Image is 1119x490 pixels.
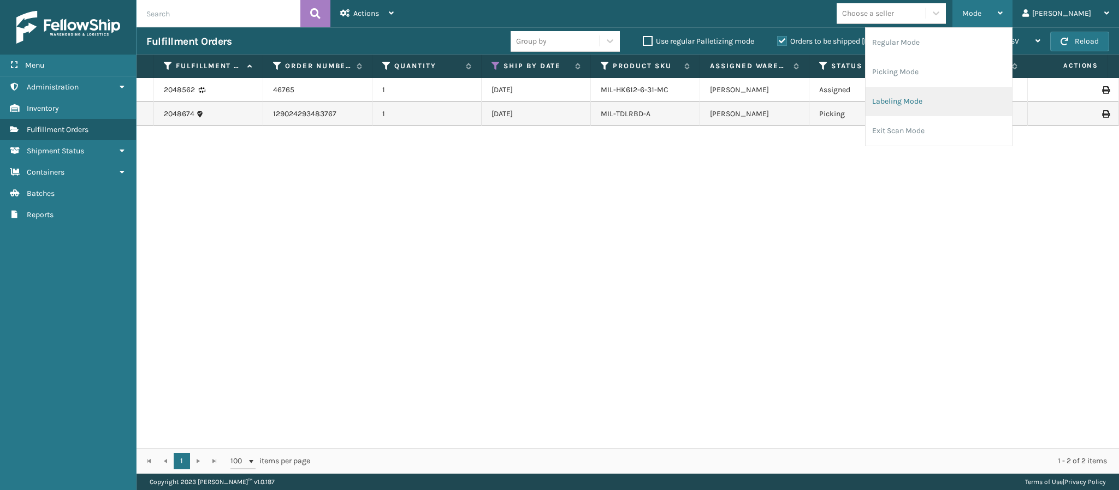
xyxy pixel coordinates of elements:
div: 1 - 2 of 2 items [325,456,1107,467]
label: Ship By Date [504,61,570,71]
td: [DATE] [482,102,591,126]
span: 100 [230,456,247,467]
span: Administration [27,82,79,92]
span: Containers [27,168,64,177]
button: Reload [1050,32,1109,51]
label: Quantity [394,61,460,71]
span: items per page [230,453,310,469]
span: Actions [353,9,379,18]
i: Print Label [1102,110,1109,118]
p: Copyright 2023 [PERSON_NAME]™ v 1.0.187 [150,474,275,490]
label: Fulfillment Order Id [176,61,242,71]
span: Shipment Status [27,146,84,156]
label: Status [831,61,897,71]
label: Order Number [285,61,351,71]
span: Reports [27,210,54,219]
td: 129024293483767 [263,102,372,126]
a: 1 [174,453,190,469]
span: Fulfillment Orders [27,125,88,134]
a: MIL-HK612-6-31-MC [601,85,668,94]
td: [PERSON_NAME] [700,102,809,126]
label: Assigned Warehouse [710,61,788,71]
td: Picking [809,102,919,126]
li: Regular Mode [866,28,1012,57]
span: Mode [962,9,981,18]
a: Privacy Policy [1064,478,1106,486]
span: Inventory [27,104,59,113]
i: Print Label [1102,86,1109,94]
img: logo [16,11,120,44]
div: Choose a seller [842,8,894,19]
span: Batches [27,189,55,198]
li: Picking Mode [866,57,1012,87]
h3: Fulfillment Orders [146,35,232,48]
span: Actions [1029,57,1105,75]
td: Assigned [809,78,919,102]
li: Exit Scan Mode [866,116,1012,146]
td: [DATE] [482,78,591,102]
li: Labeling Mode [866,87,1012,116]
label: Use regular Palletizing mode [643,37,754,46]
a: Terms of Use [1025,478,1063,486]
a: MIL-TDLRBD-A [601,109,650,118]
span: Menu [25,61,44,70]
td: [PERSON_NAME] [700,78,809,102]
td: 1 [372,102,482,126]
div: | [1025,474,1106,490]
a: 2048562 [164,85,195,95]
div: Group by [516,35,547,47]
td: 46765 [263,78,372,102]
a: 2048674 [164,109,194,119]
label: Orders to be shipped [DATE] [777,37,883,46]
label: Product SKU [613,61,679,71]
td: 1 [372,78,482,102]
